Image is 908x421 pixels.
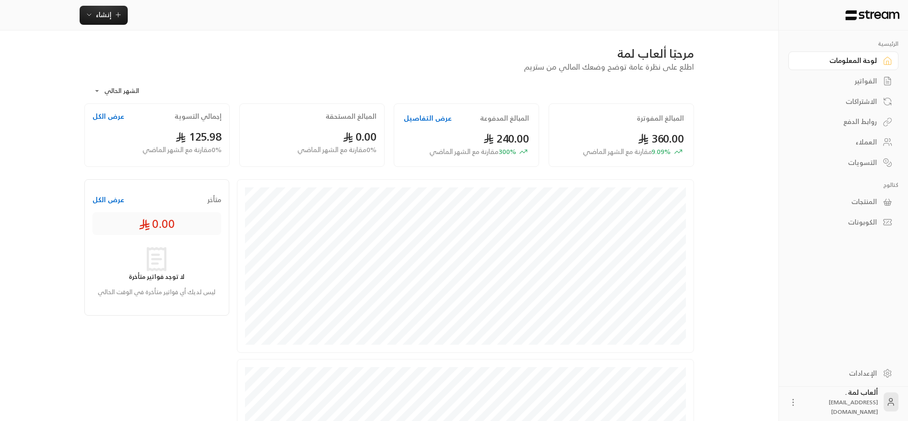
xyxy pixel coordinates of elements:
h2: إجمالي التسوية [174,112,222,121]
h2: المبالغ المدفوعة [480,113,529,123]
a: روابط الدفع [788,113,898,131]
div: الإعدادات [800,369,877,378]
span: 0 % مقارنة مع الشهر الماضي [143,145,222,155]
div: الفواتير [800,76,877,86]
div: لوحة المعلومات [800,56,877,65]
span: 125.98 [175,127,222,146]
div: روابط الدفع [800,117,877,126]
a: الإعدادات [788,364,898,382]
span: 300 % [429,147,516,157]
button: إنشاء [80,6,128,25]
a: لوحة المعلومات [788,51,898,70]
div: الاشتراكات [800,97,877,106]
span: متأخر [207,195,221,205]
a: المنتجات [788,193,898,211]
div: ألعاب لمة . [804,388,878,416]
button: عرض الكل [92,112,124,121]
span: 0.00 [139,216,175,231]
button: عرض التفاصيل [404,113,452,123]
a: العملاء [788,133,898,152]
p: الرئيسية [788,40,898,48]
div: العملاء [800,137,877,147]
div: الكوبونات [800,217,877,227]
span: 360.00 [638,129,684,148]
a: الفواتير [788,72,898,91]
a: الكوبونات [788,213,898,232]
span: [EMAIL_ADDRESS][DOMAIN_NAME] [829,397,878,417]
div: الشهر الحالي [89,79,161,103]
p: ليس لديك أي فواتير متأخرة في الوقت الحالي [97,288,216,297]
p: كتالوج [788,181,898,189]
span: مقارنة مع الشهر الماضي [429,145,499,157]
span: إنشاء [96,9,112,21]
img: Logo [845,10,900,21]
span: مقارنة مع الشهر الماضي [583,145,652,157]
div: المنتجات [800,197,877,206]
a: الاشتراكات [788,92,898,111]
span: 9.09 % [583,147,671,157]
h2: المبالغ المفوترة [637,113,684,123]
span: اطلع على نظرة عامة توضح وضعك المالي من ستريم [524,60,694,73]
span: 0 % مقارنة مع الشهر الماضي [297,145,377,155]
span: 240.00 [483,129,530,148]
a: التسويات [788,153,898,172]
h2: المبالغ المستحقة [326,112,377,121]
div: التسويات [800,158,877,167]
span: 0.00 [343,127,377,146]
strong: لا توجد فواتير متأخرة [129,271,184,282]
button: عرض الكل [92,195,124,205]
div: مرحبًا ألعاب لمة [84,46,694,61]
